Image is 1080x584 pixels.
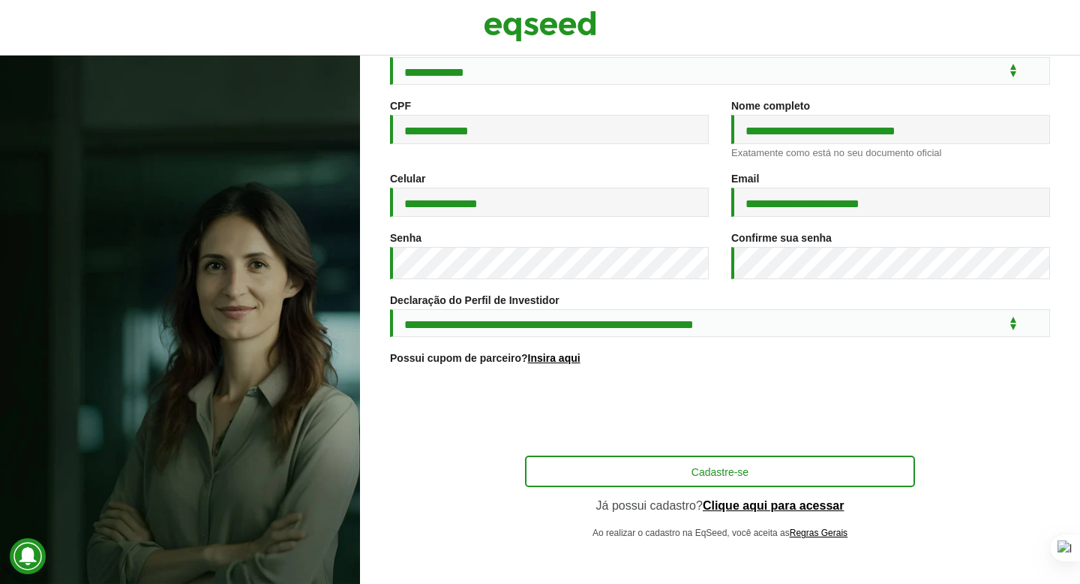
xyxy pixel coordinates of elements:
[606,382,834,441] iframe: reCAPTCHA
[390,353,580,363] label: Possui cupom de parceiro?
[390,173,425,184] label: Celular
[790,528,847,537] a: Regras Gerais
[484,8,596,45] img: EqSeed Logo
[731,148,1050,158] div: Exatamente como está no seu documento oficial
[525,456,915,487] button: Cadastre-se
[731,173,759,184] label: Email
[528,353,580,363] a: Insira aqui
[390,233,421,243] label: Senha
[703,500,844,512] a: Clique aqui para acessar
[525,528,915,538] p: Ao realizar o cadastro na EqSeed, você aceita as
[525,498,915,513] p: Já possui cadastro?
[731,101,810,111] label: Nome completo
[731,233,832,243] label: Confirme sua senha
[390,101,411,111] label: CPF
[390,295,559,306] label: Declaração do Perfil de Investidor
